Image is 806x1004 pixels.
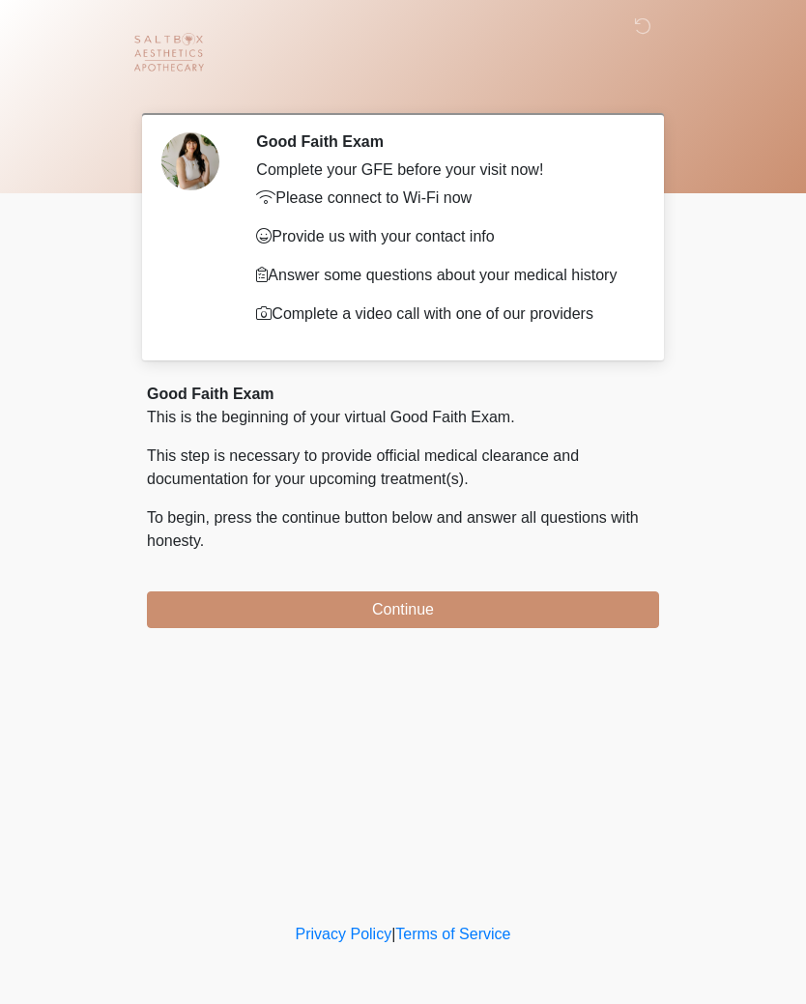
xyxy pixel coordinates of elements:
p: Answer some questions about your medical history [256,264,630,287]
p: This is the beginning of your virtual Good Faith Exam. [147,406,659,429]
div: Good Faith Exam [147,383,659,406]
div: Complete your GFE before your visit now! [256,158,630,182]
p: Please connect to Wi-Fi now [256,186,630,210]
h2: Good Faith Exam [256,132,630,151]
p: Provide us with your contact info [256,225,630,248]
button: Continue [147,591,659,628]
p: Complete a video call with one of our providers [256,302,630,326]
a: Privacy Policy [296,926,392,942]
img: Saltbox Aesthetics Logo [128,14,210,97]
p: To begin, press the continue button below and answer all questions with honesty. [147,506,659,553]
p: This step is necessary to provide official medical clearance and documentation for your upcoming ... [147,445,659,491]
img: Agent Avatar [161,132,219,190]
a: Terms of Service [395,926,510,942]
a: | [391,926,395,942]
